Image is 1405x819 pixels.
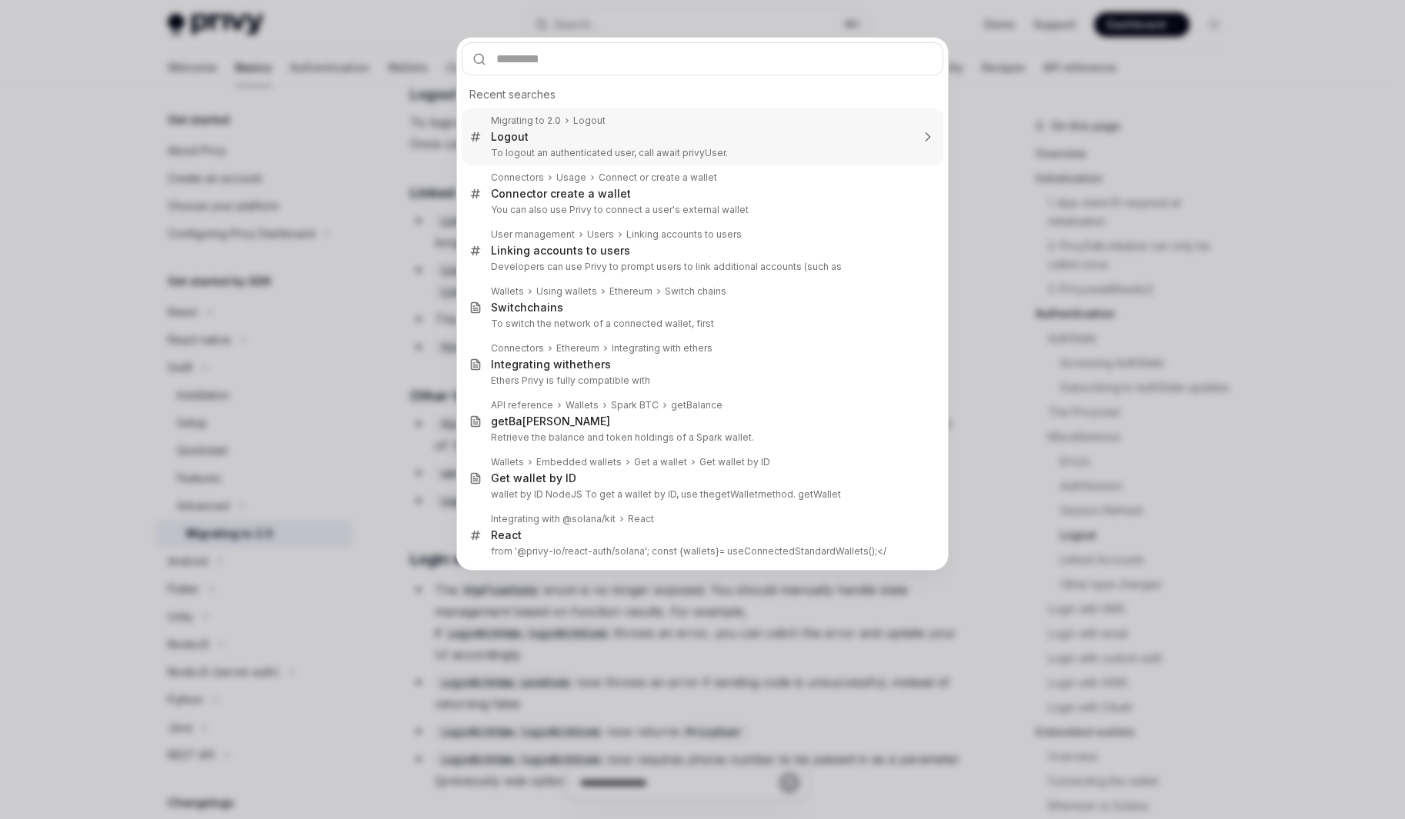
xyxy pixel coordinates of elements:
[536,456,622,468] div: Embedded wallets
[469,87,556,102] span: Recent searches
[491,528,522,542] div: React
[576,358,611,371] b: ethers
[626,228,742,241] div: Linking accounts to users
[719,545,886,557] mark: </
[491,399,553,411] div: API reference
[556,171,586,184] div: Usage
[491,171,544,184] div: Connectors
[491,115,561,127] div: Migrating to 2.0
[587,228,614,241] div: Users
[491,244,513,257] b: Link
[491,244,630,258] div: ing accounts to users
[491,228,575,241] div: User management
[715,488,758,500] b: getWallet
[628,513,654,525] div: React
[671,399,723,411] div: getBalance
[491,358,611,371] div: Integrating with
[719,545,877,557] b: = useConnectedStandardWallets();
[491,187,631,201] div: or create a wallet
[491,545,911,558] p: from '@privy-io/react-auth/solana'; const {wallets}
[699,456,770,468] div: Get wallet by ID
[609,285,652,298] div: Ethereum
[566,399,599,411] div: Wallets
[491,375,911,387] p: Ethers Privy is fully compatible with
[491,318,911,330] p: To switch the network of a connected wallet, first
[491,301,563,315] div: chains
[665,285,726,298] div: Switch chains
[491,513,616,525] div: Integrating with @solana/kit
[491,130,529,143] b: Logout
[611,399,659,411] div: Spark BTC
[491,285,524,298] div: Wallets
[634,456,687,468] div: Get a wallet
[491,414,610,428] div: [PERSON_NAME]
[491,456,524,468] div: Wallets
[491,261,911,273] p: Developers can use Privy to prompt users to link additional accounts (such as
[573,115,606,126] b: Logout
[491,147,911,159] p: To logout an authenticated user, call await privyUser.
[491,431,911,444] p: Retrieve the balance and token holdings of a Spark wallet.
[491,471,576,485] div: Get wallet by ID
[556,342,599,355] div: Ethereum
[599,171,717,184] div: Connect or create a wallet
[491,301,527,314] b: Switch
[491,204,911,216] p: You can also use Privy to connect a user's external wallet
[491,187,536,200] b: Connect
[612,342,713,355] div: Integrating with ethers
[491,342,544,355] div: Connectors
[491,414,522,428] b: getBa
[536,285,597,298] div: Using wallets
[491,488,911,501] p: wallet by ID NodeJS To get a wallet by ID, use the method. getWallet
